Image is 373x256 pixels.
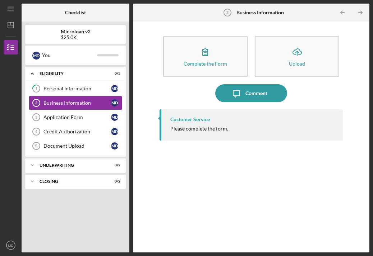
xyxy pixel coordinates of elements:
[289,61,305,66] div: Upload
[43,100,111,106] div: Business Information
[43,143,111,149] div: Document Upload
[43,129,111,134] div: Credit Authorization
[61,34,91,40] div: $25.0K
[184,61,227,66] div: Complete the Form
[170,117,210,122] div: Customer Service
[226,10,229,15] tspan: 2
[43,86,111,91] div: Personal Information
[8,243,14,247] text: MD
[40,71,102,76] div: Eligibility
[35,129,38,134] tspan: 4
[29,139,122,153] a: 5Document UploadMD
[111,128,118,135] div: M D
[35,101,37,105] tspan: 2
[111,114,118,121] div: M D
[29,81,122,96] a: 1Personal InformationMD
[111,99,118,106] div: M D
[245,84,267,102] div: Comment
[29,96,122,110] a: 2Business InformationMD
[255,36,339,77] button: Upload
[35,115,37,119] tspan: 3
[236,10,284,15] b: Business Information
[35,86,37,91] tspan: 1
[107,71,120,76] div: 0 / 5
[65,10,86,15] b: Checklist
[29,110,122,124] a: 3Application FormMD
[40,179,102,184] div: Closing
[40,163,102,167] div: Underwriting
[107,179,120,184] div: 0 / 2
[163,36,248,77] button: Complete the Form
[111,85,118,92] div: M D
[215,84,287,102] button: Comment
[107,163,120,167] div: 0 / 2
[42,49,97,61] div: You
[111,142,118,150] div: M D
[32,52,40,60] div: M D
[170,126,228,132] div: Please complete the form.
[43,114,111,120] div: Application Form
[35,144,37,148] tspan: 5
[29,124,122,139] a: 4Credit AuthorizationMD
[61,29,91,34] b: Microloan v2
[4,238,18,252] button: MD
